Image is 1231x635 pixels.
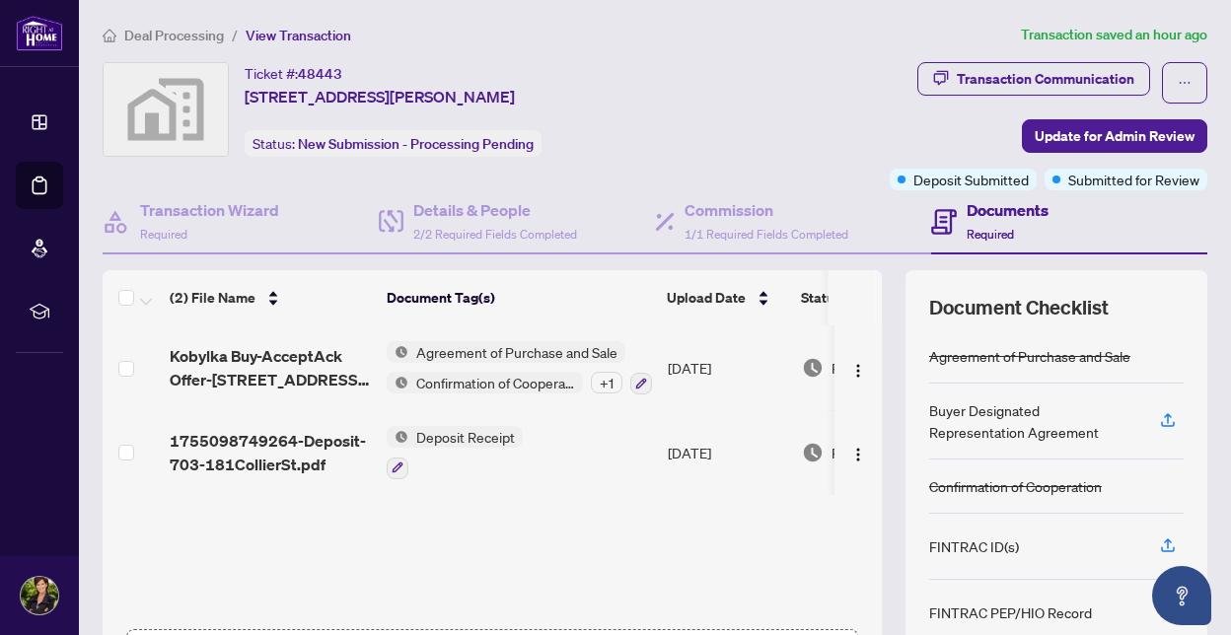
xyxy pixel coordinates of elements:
[685,227,848,242] span: 1/1 Required Fields Completed
[929,294,1109,321] span: Document Checklist
[660,410,794,495] td: [DATE]
[929,345,1130,367] div: Agreement of Purchase and Sale
[379,270,659,325] th: Document Tag(s)
[162,270,379,325] th: (2) File Name
[591,372,622,393] div: + 1
[1022,119,1207,153] button: Update for Admin Review
[387,372,408,393] img: Status Icon
[413,227,577,242] span: 2/2 Required Fields Completed
[245,85,515,108] span: [STREET_ADDRESS][PERSON_NAME]
[685,198,848,222] h4: Commission
[913,169,1029,190] span: Deposit Submitted
[408,372,583,393] span: Confirmation of Cooperation
[929,601,1092,623] div: FINTRAC PEP/HIO Record
[929,475,1102,497] div: Confirmation of Cooperation
[832,357,930,379] span: Pending Review
[802,357,824,379] img: Document Status
[1035,120,1195,152] span: Update for Admin Review
[850,363,866,379] img: Logo
[801,287,841,309] span: Status
[917,62,1150,96] button: Transaction Communication
[1068,169,1199,190] span: Submitted for Review
[1178,76,1192,90] span: ellipsis
[246,27,351,44] span: View Transaction
[793,270,961,325] th: Status
[16,15,63,51] img: logo
[387,341,652,394] button: Status IconAgreement of Purchase and SaleStatus IconConfirmation of Cooperation+1
[140,227,187,242] span: Required
[387,426,408,448] img: Status Icon
[104,63,228,156] img: svg%3e
[1152,566,1211,625] button: Open asap
[140,198,279,222] h4: Transaction Wizard
[408,341,625,363] span: Agreement of Purchase and Sale
[124,27,224,44] span: Deal Processing
[1021,24,1207,46] article: Transaction saved an hour ago
[413,198,577,222] h4: Details & People
[245,62,342,85] div: Ticket #:
[170,287,255,309] span: (2) File Name
[232,24,238,46] li: /
[929,535,1019,557] div: FINTRAC ID(s)
[667,287,746,309] span: Upload Date
[659,270,793,325] th: Upload Date
[842,437,874,468] button: Logo
[408,426,523,448] span: Deposit Receipt
[298,135,534,153] span: New Submission - Processing Pending
[802,442,824,463] img: Document Status
[245,130,542,157] div: Status:
[660,325,794,410] td: [DATE]
[298,65,342,83] span: 48443
[103,29,116,42] span: home
[832,442,930,463] span: Pending Review
[967,198,1049,222] h4: Documents
[170,344,371,391] span: Kobylka Buy-AcceptAck Offer-[STREET_ADDRESS][PERSON_NAME] 703_2025-08-12.pdf
[387,341,408,363] img: Status Icon
[967,227,1014,242] span: Required
[21,577,58,614] img: Profile Icon
[387,426,523,479] button: Status IconDeposit Receipt
[957,63,1134,95] div: Transaction Communication
[842,352,874,384] button: Logo
[170,429,371,476] span: 1755098749264-Deposit-703-181CollierSt.pdf
[850,447,866,462] img: Logo
[929,399,1136,443] div: Buyer Designated Representation Agreement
